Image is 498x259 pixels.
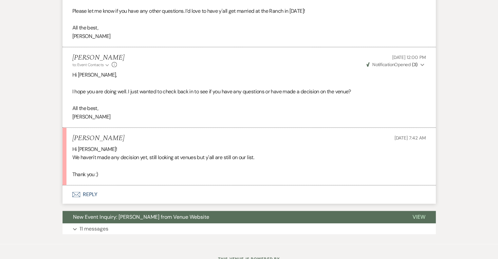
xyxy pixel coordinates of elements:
button: to: Event Contacts [72,62,110,68]
span: All the best, [72,24,99,31]
span: View [413,213,425,220]
h5: [PERSON_NAME] [72,134,124,142]
p: Hi [PERSON_NAME]! [72,145,426,154]
button: New Event Inquiry: [PERSON_NAME] from Venue Website [63,211,402,223]
h5: [PERSON_NAME] [72,54,124,62]
span: [DATE] 7:42 AM [394,135,426,141]
button: View [402,211,436,223]
span: New Event Inquiry: [PERSON_NAME] from Venue Website [73,213,209,220]
span: [DATE] 12:00 PM [392,54,426,60]
span: Notification [372,62,394,67]
span: [PERSON_NAME] [72,33,111,40]
span: to: Event Contacts [72,62,104,67]
span: Opened [366,62,418,67]
p: [PERSON_NAME] [72,113,426,121]
span: Please let me know if you have any other questions. I’d love to have y'all get married at the Ran... [72,8,305,14]
button: NotificationOpened (3) [365,61,426,68]
p: All the best, [72,104,426,113]
p: 11 messages [80,225,108,233]
p: I hope you are doing well. I just wanted to check back in to see if you have any questions or hav... [72,87,426,96]
button: Reply [63,185,436,204]
strong: ( 3 ) [412,62,417,67]
p: We haven't made any decision yet, still looking at venues but y'all are still on our list. [72,153,426,162]
button: 11 messages [63,223,436,234]
p: Thank you :) [72,170,426,179]
p: Hi [PERSON_NAME], [72,71,426,79]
